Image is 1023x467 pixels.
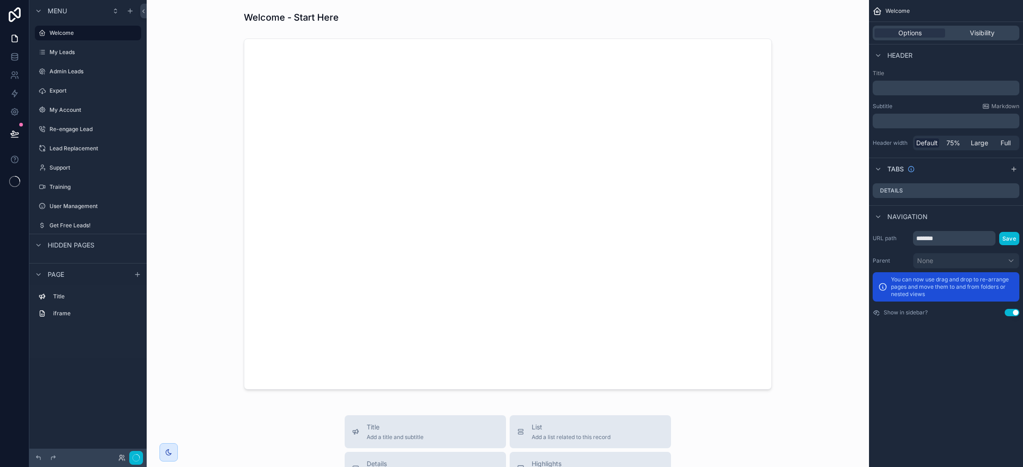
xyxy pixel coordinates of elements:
span: Visibility [970,28,995,38]
span: Welcome [885,7,910,15]
button: ListAdd a list related to this record [510,415,671,448]
span: Add a title and subtitle [367,434,423,441]
label: Welcome [49,29,136,37]
label: Export [49,87,139,94]
label: Admin Leads [49,68,139,75]
span: Page [48,270,64,279]
label: Title [53,293,137,300]
label: My Leads [49,49,139,56]
label: Subtitle [873,103,892,110]
label: My Account [49,106,139,114]
button: None [913,253,1019,269]
label: iframe [53,310,137,317]
div: scrollable content [29,285,147,330]
div: scrollable content [873,81,1019,95]
label: Get Free Leads! [49,222,139,229]
label: Details [880,187,903,194]
label: Support [49,164,139,171]
span: Markdown [991,103,1019,110]
label: Training [49,183,139,191]
label: Lead Replacement [49,145,139,152]
label: Re-engage Lead [49,126,139,133]
a: Training [35,180,141,194]
span: Default [916,138,938,148]
label: Title [873,70,1019,77]
button: TitleAdd a title and subtitle [345,415,506,448]
a: Support [35,160,141,175]
span: Add a list related to this record [532,434,610,441]
a: Export [35,83,141,98]
a: Re-engage Lead [35,122,141,137]
a: My Account [35,103,141,117]
span: Hidden pages [48,241,94,250]
a: User Management [35,199,141,214]
span: Tabs [887,165,904,174]
label: Show in sidebar? [884,309,928,316]
span: Title [367,423,423,432]
label: User Management [49,203,139,210]
label: Header width [873,139,909,147]
span: Full [1001,138,1011,148]
a: Admin Leads [35,64,141,79]
span: Header [887,51,913,60]
span: Menu [48,6,67,16]
label: Parent [873,257,909,264]
span: None [917,256,933,265]
label: URL path [873,235,909,242]
p: You can now use drag and drop to re-arrange pages and move them to and from folders or nested views [891,276,1014,298]
span: Navigation [887,212,928,221]
span: Large [971,138,988,148]
span: 75% [946,138,960,148]
a: Markdown [982,103,1019,110]
div: scrollable content [873,114,1019,128]
span: Options [898,28,922,38]
span: List [532,423,610,432]
a: Welcome [35,26,141,40]
button: Save [999,232,1019,245]
a: My Leads [35,45,141,60]
a: Lead Replacement [35,141,141,156]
